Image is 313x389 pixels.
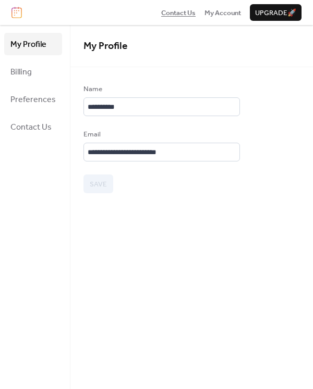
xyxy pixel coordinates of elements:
a: My Profile [4,33,62,55]
button: Upgrade🚀 [250,4,302,21]
a: Preferences [4,88,62,110]
span: Contact Us [161,8,196,18]
span: Billing [10,64,32,80]
img: logo [11,7,22,18]
a: Contact Us [161,7,196,18]
span: My Account [204,8,241,18]
span: Preferences [10,92,56,108]
span: Contact Us [10,119,52,135]
span: My Profile [83,36,128,56]
a: Contact Us [4,116,62,138]
a: My Account [204,7,241,18]
span: My Profile [10,36,46,53]
a: Billing [4,60,62,83]
span: Upgrade 🚀 [255,8,296,18]
div: Email [83,129,238,140]
div: Name [83,84,238,94]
